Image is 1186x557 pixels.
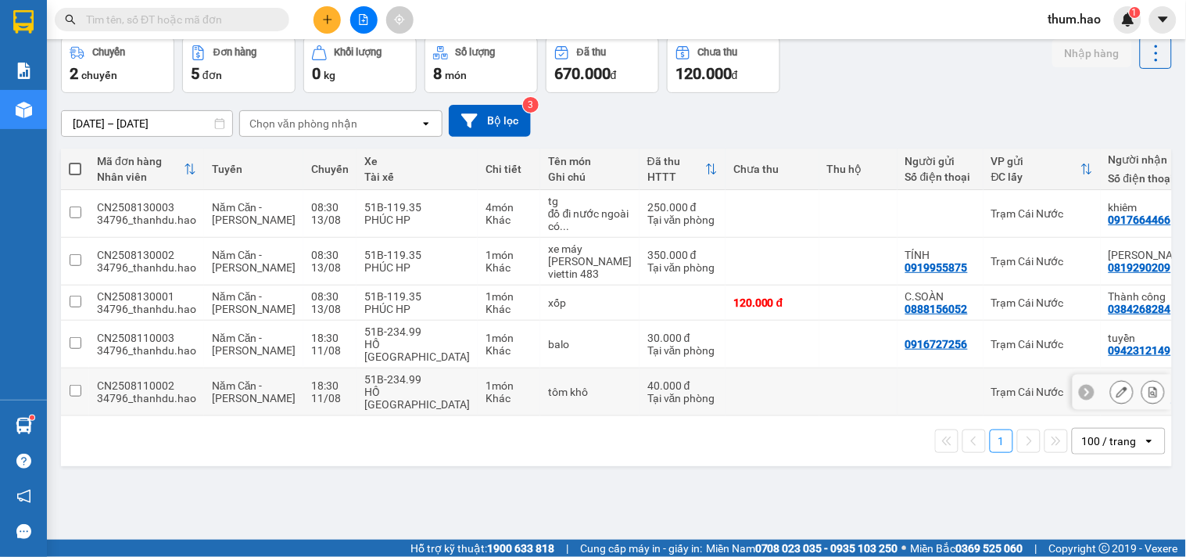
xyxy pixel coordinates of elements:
[364,325,470,338] div: 51B-234.99
[827,163,890,175] div: Thu hộ
[311,379,349,392] div: 18:30
[324,69,335,81] span: kg
[902,545,907,552] span: ⚪️
[311,344,349,357] div: 11/08
[486,379,532,392] div: 1 món
[97,290,196,303] div: CN2508130001
[249,116,357,131] div: Chọn văn phòng nhận
[486,303,532,315] div: Khác
[364,290,470,303] div: 51B-119.35
[445,69,467,81] span: món
[486,344,532,357] div: Khác
[580,540,702,557] span: Cung cấp máy in - giấy in:
[647,261,718,274] div: Tại văn phòng
[61,37,174,93] button: Chuyến2chuyến
[523,97,539,113] sup: 3
[394,14,405,25] span: aim
[548,195,632,207] div: tg
[386,6,414,34] button: aim
[191,64,199,83] span: 5
[611,69,617,81] span: đ
[92,47,125,58] div: Chuyến
[548,255,632,280] div: CK viettin 483
[97,155,184,167] div: Mã đơn hàng
[364,155,470,167] div: Xe
[425,37,538,93] button: Số lượng8món
[410,540,554,557] span: Hỗ trợ kỹ thuật:
[16,102,32,118] img: warehouse-icon
[706,540,898,557] span: Miền Nam
[1109,214,1171,226] div: 0917664466
[647,379,718,392] div: 40.000 đ
[647,392,718,404] div: Tại văn phòng
[311,290,349,303] div: 08:30
[991,255,1093,268] div: Trạm Cái Nước
[667,37,780,93] button: Chưa thu120.000đ
[97,392,196,404] div: 34796_thanhdu.hao
[364,373,470,386] div: 51B-234.99
[364,338,470,363] div: HỒ [GEOGRAPHIC_DATA]
[97,379,196,392] div: CN2508110002
[97,214,196,226] div: 34796_thanhdu.hao
[1143,435,1156,447] svg: open
[1109,261,1171,274] div: 0819290209
[486,261,532,274] div: Khác
[905,338,968,350] div: 0916727256
[146,38,654,58] li: 26 Phó Cơ Điều, Phường 12
[548,171,632,183] div: Ghi chú
[486,249,532,261] div: 1 món
[911,540,1023,557] span: Miền Bắc
[486,290,532,303] div: 1 món
[647,332,718,344] div: 30.000 đ
[991,155,1080,167] div: VP gửi
[212,379,296,404] span: Năm Căn - [PERSON_NAME]
[647,155,705,167] div: Đã thu
[456,47,496,58] div: Số lượng
[212,163,296,175] div: Tuyến
[647,249,718,261] div: 350.000 đ
[640,149,726,190] th: Toggle SortBy
[311,332,349,344] div: 18:30
[1099,543,1110,554] span: copyright
[364,261,470,274] div: PHÚC HP
[905,290,976,303] div: C.SOÀN
[487,542,554,555] strong: 1900 633 818
[548,243,632,255] div: xe máy
[1109,344,1171,357] div: 0942312149
[486,332,532,344] div: 1 món
[16,489,31,504] span: notification
[956,542,1023,555] strong: 0369 525 060
[905,303,968,315] div: 0888156052
[62,111,232,136] input: Select a date range.
[486,392,532,404] div: Khác
[647,201,718,214] div: 250.000 đ
[905,261,968,274] div: 0919955875
[647,214,718,226] div: Tại văn phòng
[182,37,296,93] button: Đơn hàng5đơn
[733,163,812,175] div: Chưa thu
[13,10,34,34] img: logo-vxr
[350,6,378,34] button: file-add
[311,163,349,175] div: Chuyến
[1035,540,1037,557] span: |
[16,418,32,434] img: warehouse-icon
[647,344,718,357] div: Tại văn phòng
[675,64,732,83] span: 120.000
[548,296,632,309] div: xốp
[70,64,78,83] span: 2
[364,249,470,261] div: 51B-119.35
[486,214,532,226] div: Khác
[449,105,531,137] button: Bộ lọc
[20,113,217,139] b: GỬI : Trạm Cái Nước
[546,37,659,93] button: Đã thu670.000đ
[16,454,31,469] span: question-circle
[97,171,184,183] div: Nhân viên
[548,338,632,350] div: balo
[991,338,1093,350] div: Trạm Cái Nước
[311,249,349,261] div: 08:30
[554,64,611,83] span: 670.000
[698,47,738,58] div: Chưa thu
[486,201,532,214] div: 4 món
[1052,39,1132,67] button: Nhập hàng
[420,117,432,130] svg: open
